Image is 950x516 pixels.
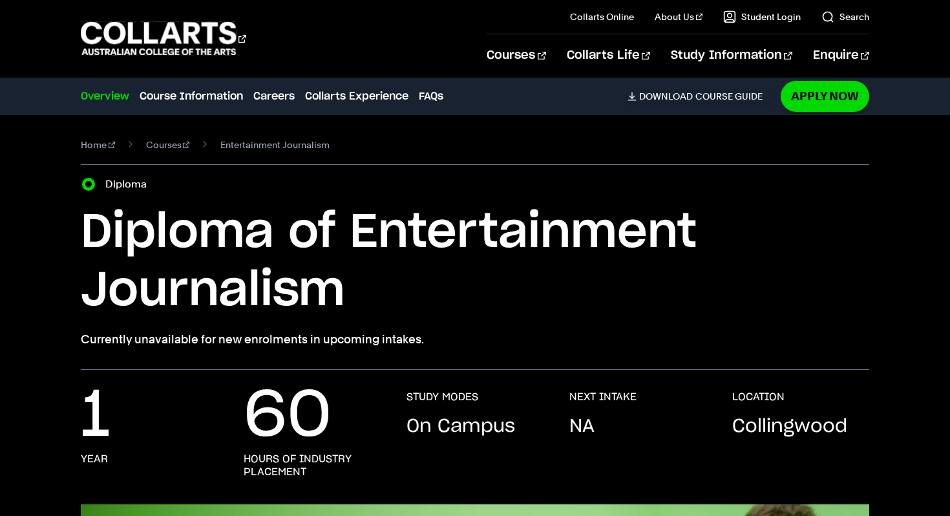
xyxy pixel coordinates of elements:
p: Currently unavailable for new enrolments in upcoming intakes. [81,330,869,349]
h1: Diploma of Entertainment Journalism [81,204,869,320]
a: Courses [146,136,190,154]
h3: LOCATION [732,391,785,403]
h3: year [81,453,108,466]
a: Home [81,136,115,154]
a: Enquire [813,34,869,77]
p: On Campus [406,414,515,440]
a: DownloadCourse Guide [628,91,773,102]
div: Go to homepage [81,20,246,57]
a: Courses [487,34,545,77]
h3: hours of industry placement [244,453,381,478]
h3: STUDY MODES [406,391,478,403]
a: Course Information [140,89,243,104]
span: Entertainment Journalism [220,136,330,154]
label: Diploma [105,175,154,193]
a: Careers [253,89,295,104]
a: Study Information [671,34,792,77]
a: Collarts Life [567,34,650,77]
a: Collarts Experience [305,89,408,104]
a: FAQs [419,89,443,104]
p: 1 [81,391,110,442]
a: Search [821,10,869,23]
a: Collarts Online [570,10,634,23]
span: Download [639,91,693,102]
a: About Us [655,10,702,23]
p: NA [569,414,595,440]
a: Student Login [723,10,801,23]
a: Apply Now [781,81,869,111]
p: 60 [244,391,332,442]
a: Overview [81,89,129,104]
p: Collingwood [732,414,847,440]
h3: NEXT INTAKE [569,391,637,403]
